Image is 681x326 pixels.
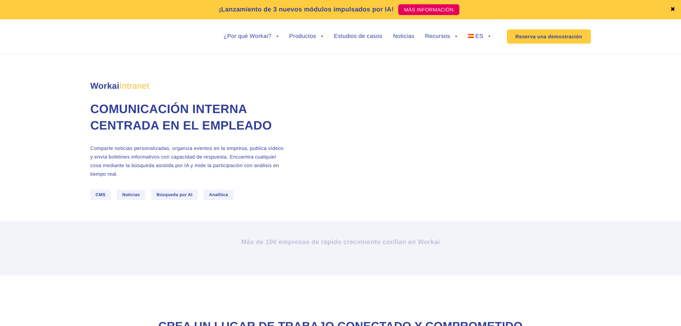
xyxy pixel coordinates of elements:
em: Intranet [119,81,149,91]
h1: COMUNICACIÓN INTERNA CENTRADA EN EL EMPLEADO [90,101,287,134]
a: Reserva una demostración [507,29,591,44]
p: Comparte noticias personalizadas, organiza eventos en la empresa, publica vídeos y envía boletine... [90,144,287,178]
span: ES [475,33,483,39]
span: CMS [90,190,111,200]
p: ¡Lanzamiento de 3 nuevos módulos impulsados por IA! [219,5,394,14]
a: ✖ [670,7,675,13]
span: Workai [90,73,149,91]
span: Analítica [204,190,233,200]
h2: Más de 100 empresas de rápido crecimiento confían en Workai [142,238,539,246]
a: MÁS INFORMACIÓN [398,4,459,15]
span: Noticias [117,190,145,200]
a: Productos [289,34,323,39]
a: ¿Por qué Workai? [223,34,278,39]
a: Estudios de casos [334,34,382,39]
a: Noticias [393,34,414,39]
a: Recursos [425,34,457,39]
span: Búsqueda por AI [151,190,198,200]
